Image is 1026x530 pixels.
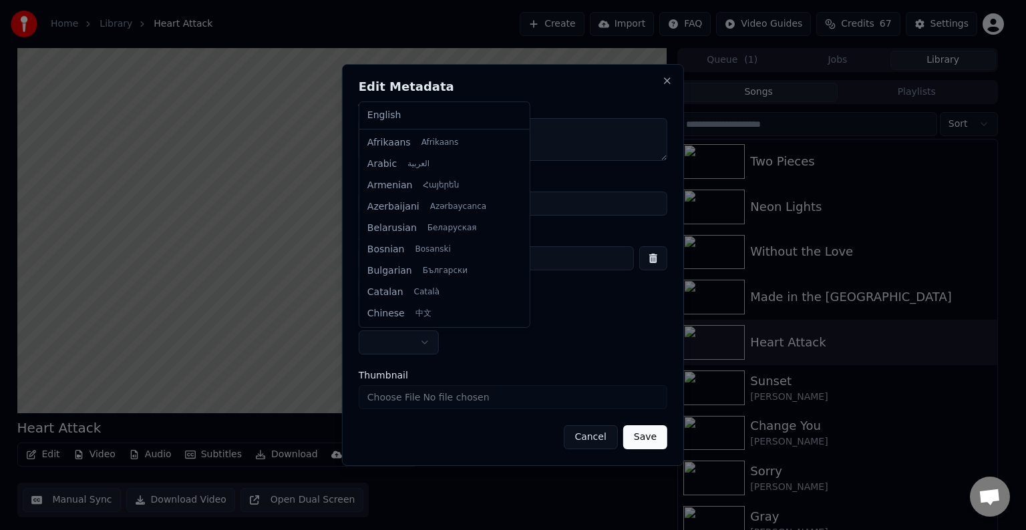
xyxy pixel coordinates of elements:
span: العربية [407,159,430,170]
span: Bulgarian [367,264,412,278]
span: 中文 [415,308,432,319]
span: Chinese [367,307,405,320]
span: Afrikaans [367,136,411,150]
span: Հայերեն [423,180,459,191]
span: Bosnian [367,243,405,256]
span: Afrikaans [421,138,459,148]
span: Belarusian [367,222,417,235]
span: Беларуская [427,223,477,234]
span: Български [423,266,468,276]
span: Arabic [367,158,397,171]
span: Azərbaycanca [430,202,486,212]
span: Bosanski [415,244,450,255]
span: Catalan [367,286,403,299]
span: Català [414,287,440,298]
span: Azerbaijani [367,200,419,214]
span: English [367,109,401,122]
span: Armenian [367,179,413,192]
